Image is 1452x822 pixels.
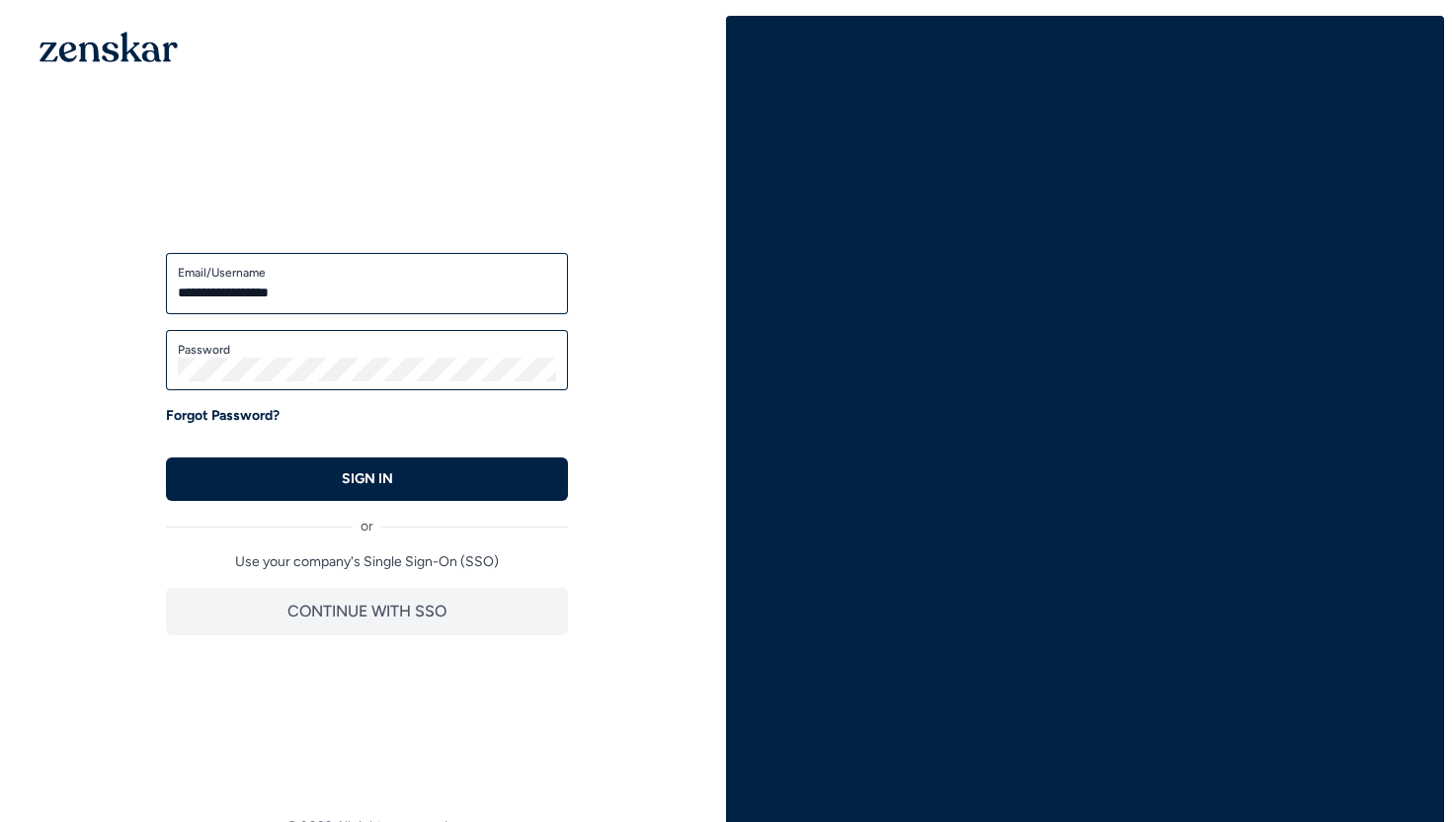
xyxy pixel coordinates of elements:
p: Use your company's Single Sign-On (SSO) [166,552,568,572]
button: CONTINUE WITH SSO [166,588,568,635]
label: Email/Username [178,265,556,281]
button: SIGN IN [166,457,568,501]
a: Forgot Password? [166,406,280,426]
img: 1OGAJ2xQqyY4LXKgY66KYq0eOWRCkrZdAb3gUhuVAqdWPZE9SRJmCz+oDMSn4zDLXe31Ii730ItAGKgCKgCCgCikA4Av8PJUP... [40,32,178,62]
label: Password [178,342,556,358]
p: SIGN IN [342,469,393,489]
div: or [166,501,568,536]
